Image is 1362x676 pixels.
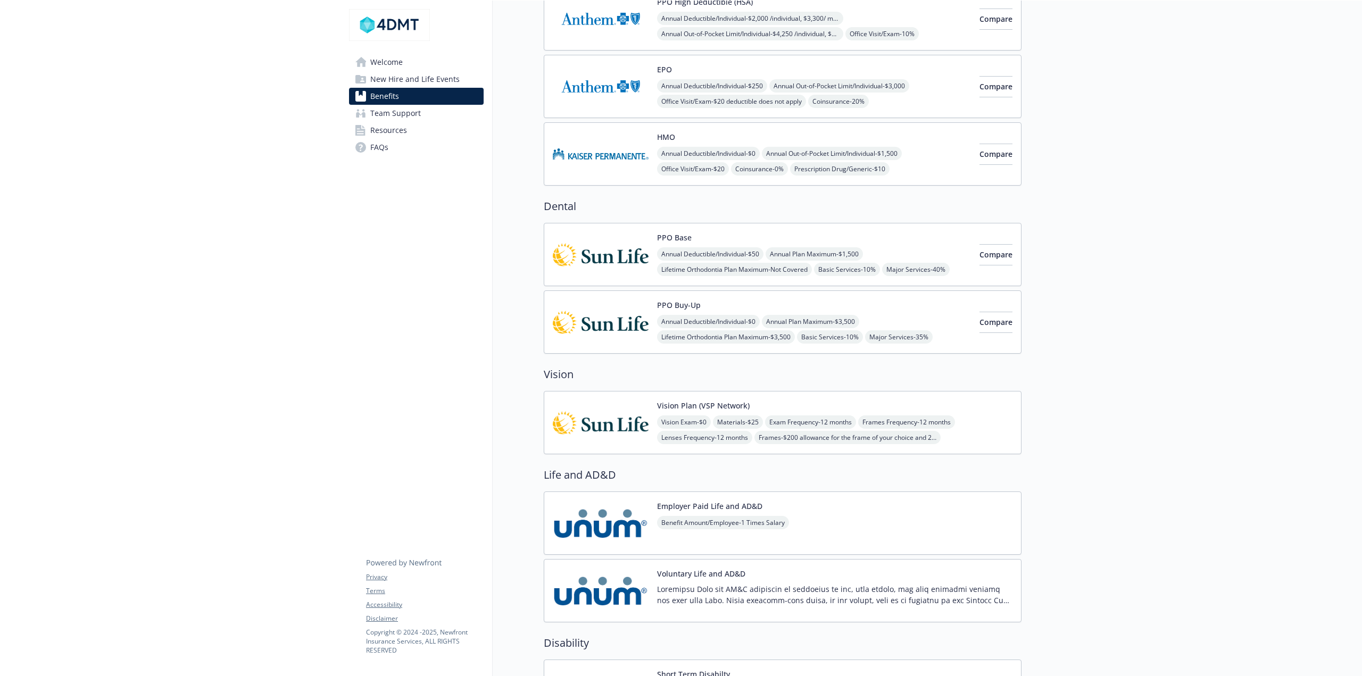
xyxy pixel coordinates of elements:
[553,568,649,613] img: UNUM carrier logo
[979,144,1012,165] button: Compare
[349,54,484,71] a: Welcome
[865,330,933,344] span: Major Services - 35%
[657,330,795,344] span: Lifetime Orthodontia Plan Maximum - $3,500
[979,76,1012,97] button: Compare
[979,244,1012,265] button: Compare
[808,95,869,108] span: Coinsurance - 20%
[657,147,760,160] span: Annual Deductible/Individual - $0
[657,583,1012,606] p: Loremipsu Dolo sit AM&C adipiscin el seddoeius te inc, utla etdolo, mag aliq enimadmi veniamq nos...
[657,431,752,444] span: Lenses Frequency - 12 months
[657,79,767,93] span: Annual Deductible/Individual - $250
[979,14,1012,24] span: Compare
[797,330,863,344] span: Basic Services - 10%
[370,105,421,122] span: Team Support
[553,299,649,345] img: Sun Life Financial carrier logo
[858,415,955,429] span: Frames Frequency - 12 months
[370,139,388,156] span: FAQs
[370,88,399,105] span: Benefits
[713,415,763,429] span: Materials - $25
[657,568,745,579] button: Voluntary Life and AD&D
[366,600,483,610] a: Accessibility
[731,162,788,176] span: Coinsurance - 0%
[349,88,484,105] a: Benefits
[882,263,950,276] span: Major Services - 40%
[754,431,941,444] span: Frames - $200 allowance for the frame of your choice and 20% off the amount over your allowance; ...
[657,500,762,512] button: Employer Paid Life and AD&D
[349,71,484,88] a: New Hire and Life Events
[657,415,711,429] span: Vision Exam - $0
[370,122,407,139] span: Resources
[657,64,672,75] button: EPO
[979,312,1012,333] button: Compare
[657,162,729,176] span: Office Visit/Exam - $20
[544,467,1021,483] h2: Life and AD&D
[657,247,763,261] span: Annual Deductible/Individual - $50
[790,162,890,176] span: Prescription Drug/Generic - $10
[370,54,403,71] span: Welcome
[979,149,1012,159] span: Compare
[814,263,880,276] span: Basic Services - 10%
[366,628,483,655] p: Copyright © 2024 - 2025 , Newfront Insurance Services, ALL RIGHTS RESERVED
[349,139,484,156] a: FAQs
[657,27,843,40] span: Annual Out-of-Pocket Limit/Individual - $4,250 /individual, $4,250/ member
[979,81,1012,91] span: Compare
[657,315,760,328] span: Annual Deductible/Individual - $0
[366,614,483,623] a: Disclaimer
[544,366,1021,382] h2: Vision
[766,247,863,261] span: Annual Plan Maximum - $1,500
[657,12,843,25] span: Annual Deductible/Individual - $2,000 /individual, $3,300/ member
[657,299,701,311] button: PPO Buy-Up
[553,400,649,445] img: Sun Life Financial carrier logo
[657,232,692,243] button: PPO Base
[657,400,750,411] button: Vision Plan (VSP Network)
[657,131,675,143] button: HMO
[979,249,1012,260] span: Compare
[765,415,856,429] span: Exam Frequency - 12 months
[553,232,649,277] img: Sun Life Financial carrier logo
[370,71,460,88] span: New Hire and Life Events
[553,64,649,109] img: Anthem Blue Cross carrier logo
[553,131,649,177] img: Kaiser Permanente Insurance Company carrier logo
[544,198,1021,214] h2: Dental
[769,79,909,93] span: Annual Out-of-Pocket Limit/Individual - $3,000
[349,122,484,139] a: Resources
[349,105,484,122] a: Team Support
[366,586,483,596] a: Terms
[544,635,1021,651] h2: Disability
[553,500,649,546] img: UNUM carrier logo
[657,263,812,276] span: Lifetime Orthodontia Plan Maximum - Not Covered
[657,95,806,108] span: Office Visit/Exam - $20 deductible does not apply
[762,315,859,328] span: Annual Plan Maximum - $3,500
[657,516,789,529] span: Benefit Amount/Employee - 1 Times Salary
[366,572,483,582] a: Privacy
[979,9,1012,30] button: Compare
[762,147,902,160] span: Annual Out-of-Pocket Limit/Individual - $1,500
[845,27,919,40] span: Office Visit/Exam - 10%
[979,317,1012,327] span: Compare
